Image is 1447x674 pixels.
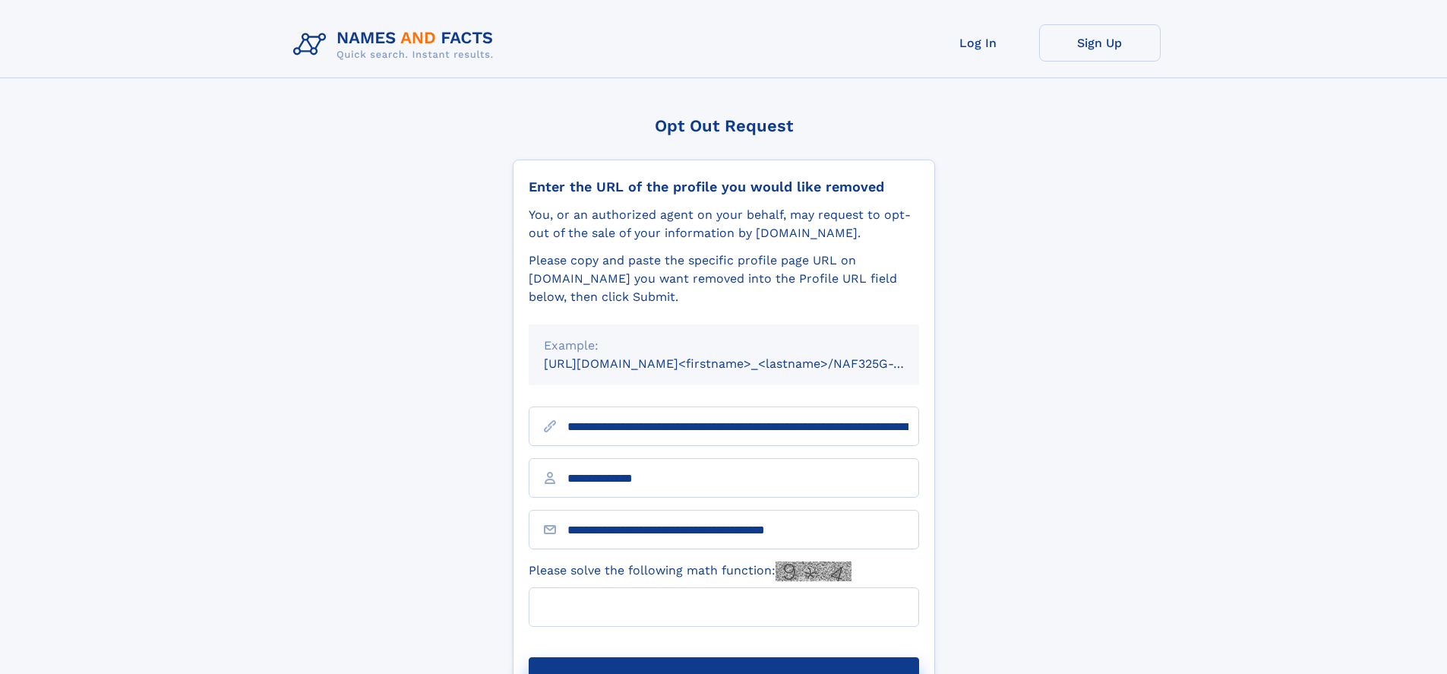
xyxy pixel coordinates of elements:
[529,252,919,306] div: Please copy and paste the specific profile page URL on [DOMAIN_NAME] you want removed into the Pr...
[544,356,948,371] small: [URL][DOMAIN_NAME]<firstname>_<lastname>/NAF325G-xxxxxxxx
[918,24,1039,62] a: Log In
[513,116,935,135] div: Opt Out Request
[529,206,919,242] div: You, or an authorized agent on your behalf, may request to opt-out of the sale of your informatio...
[1039,24,1161,62] a: Sign Up
[529,179,919,195] div: Enter the URL of the profile you would like removed
[529,562,851,581] label: Please solve the following math function:
[287,24,506,65] img: Logo Names and Facts
[544,337,904,355] div: Example:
